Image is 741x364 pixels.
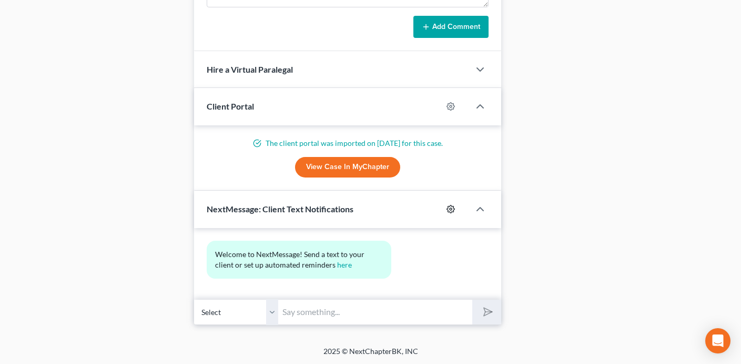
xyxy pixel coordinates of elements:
[207,204,353,214] span: NextMessage: Client Text Notifications
[207,138,489,149] p: The client portal was imported on [DATE] for this case.
[215,250,366,269] span: Welcome to NextMessage! Send a text to your client or set up automated reminders
[413,16,489,38] button: Add Comment
[337,260,352,269] a: here
[207,64,293,74] span: Hire a Virtual Paralegal
[705,328,730,353] div: Open Intercom Messenger
[278,299,472,325] input: Say something...
[207,101,254,111] span: Client Portal
[295,157,400,178] a: View Case in MyChapter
